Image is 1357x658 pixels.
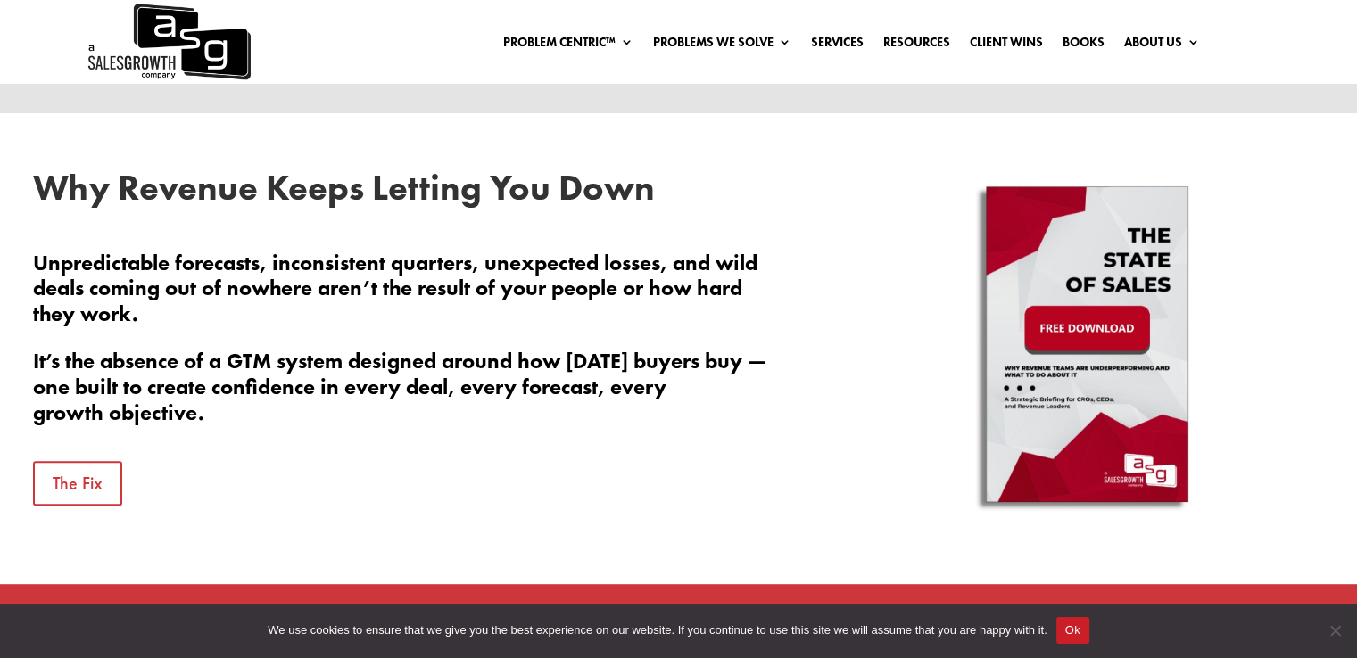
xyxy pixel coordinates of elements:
[1124,36,1200,55] a: About Us
[503,36,633,55] a: Problem Centric™
[811,36,864,55] a: Services
[1063,36,1105,55] a: Books
[883,36,950,55] a: Resources
[33,251,779,349] p: Unpredictable forecasts, inconsistent quarters, unexpected losses, and wild deals coming out of n...
[33,349,779,425] p: It’s the absence of a GTM system designed around how [DATE] buyers buy — one built to create conf...
[970,36,1043,55] a: Client Wins
[653,36,791,55] a: Problems We Solve
[931,170,1244,527] img: State of Sales - Blog CTA - Download
[1326,621,1344,639] span: No
[33,170,779,215] h2: Why Revenue Keeps Letting You Down
[268,621,1047,639] span: We use cookies to ensure that we give you the best experience on our website. If you continue to ...
[33,461,122,506] a: The Fix
[1056,617,1089,644] button: Ok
